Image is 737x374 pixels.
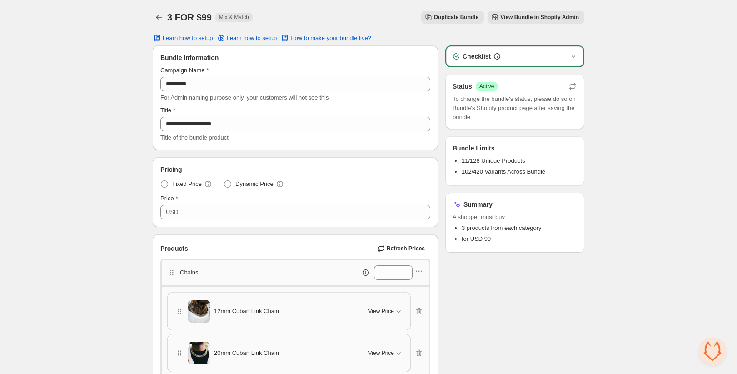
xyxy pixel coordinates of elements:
h3: Summary [463,200,493,209]
span: Duplicate Bundle [434,14,478,21]
button: View Price [363,346,408,360]
span: View Bundle in Shopify Admin [500,14,579,21]
span: Products [160,244,188,253]
span: A shopper must buy [453,213,577,222]
span: Refresh Prices [387,245,425,252]
button: Learn how to setup [147,32,219,45]
button: How to make your bundle live? [275,32,377,45]
div: USD [166,208,178,217]
span: For Admin naming purpose only, your customers will not see this [160,94,329,101]
span: Pricing [160,165,182,174]
p: Chains [180,268,198,277]
span: Fixed Price [172,180,202,189]
button: Duplicate Bundle [421,11,484,24]
span: Learn how to setup [163,35,213,42]
span: 20mm Cuban Link Chain [214,349,279,358]
span: How to make your bundle live? [290,35,371,42]
h3: Bundle Limits [453,144,495,153]
span: Active [479,83,494,90]
span: Mix & Match [219,14,249,21]
button: Refresh Prices [374,242,430,255]
label: Campaign Name [160,66,209,75]
span: 102/420 Variants Across Bundle [462,168,545,175]
span: 11/128 Unique Products [462,157,525,164]
span: To change the bundle's status, please do so on Bundle's Shopify product page after saving the bundle [453,95,577,122]
h1: 3 FOR $99 [167,12,212,23]
li: for USD 99 [462,234,577,244]
span: Learn how to setup [227,35,277,42]
span: Dynamic Price [235,180,274,189]
span: View Price [368,308,394,315]
button: Back [153,11,165,24]
img: 20mm Cuban Link Chain [188,342,210,364]
a: Learn how to setup [211,32,283,45]
h3: Status [453,82,472,91]
a: Open chat [699,338,726,365]
span: 12mm Cuban Link Chain [214,307,279,316]
span: Title of the bundle product [160,134,229,141]
label: Title [160,106,175,115]
label: Price [160,194,178,203]
span: View Price [368,349,394,357]
span: Bundle Information [160,53,219,62]
button: View Bundle in Shopify Admin [488,11,584,24]
img: 12mm Cuban Link Chain [188,297,210,325]
li: 3 products from each category [462,224,577,233]
h3: Checklist [463,52,491,61]
button: View Price [363,304,408,319]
